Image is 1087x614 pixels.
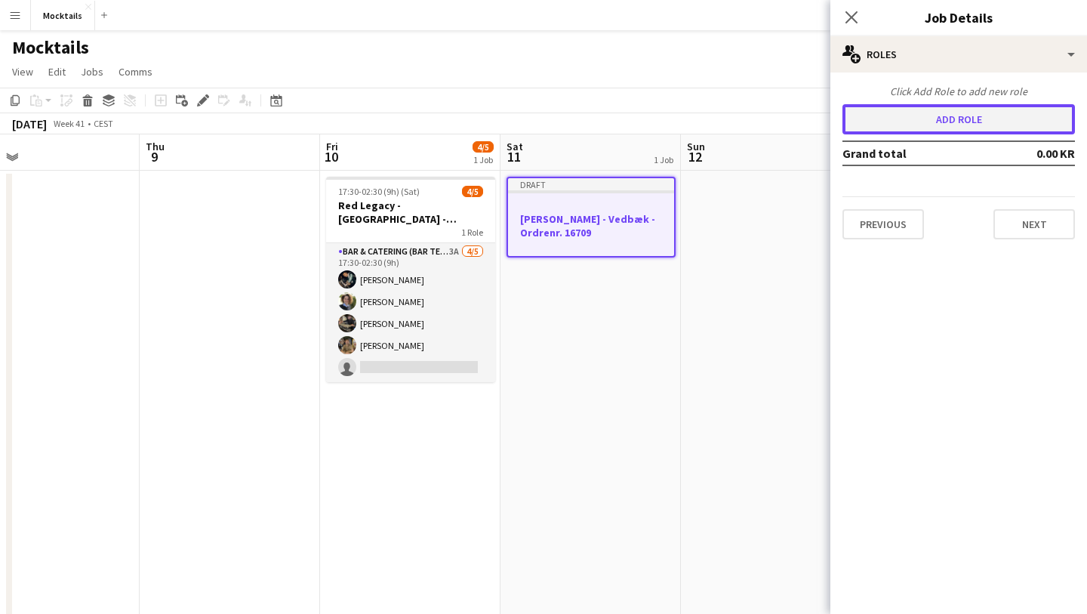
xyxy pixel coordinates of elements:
[462,186,483,197] span: 4/5
[842,141,987,165] td: Grand total
[842,104,1075,134] button: Add role
[94,118,113,129] div: CEST
[6,62,39,82] a: View
[507,140,523,153] span: Sat
[326,140,338,153] span: Fri
[50,118,88,129] span: Week 41
[81,65,103,79] span: Jobs
[326,243,495,382] app-card-role: Bar & Catering (Bar Tender)3A4/517:30-02:30 (9h)[PERSON_NAME][PERSON_NAME][PERSON_NAME][PERSON_NAME]
[324,148,338,165] span: 10
[48,65,66,79] span: Edit
[146,140,165,153] span: Thu
[338,186,420,197] span: 17:30-02:30 (9h) (Sat)
[12,65,33,79] span: View
[326,177,495,382] app-job-card: 17:30-02:30 (9h) (Sat)4/5Red Legacy - [GEOGRAPHIC_DATA] - Organic1 RoleBar & Catering (Bar Tender...
[42,62,72,82] a: Edit
[75,62,109,82] a: Jobs
[112,62,159,82] a: Comms
[687,140,705,153] span: Sun
[461,227,483,238] span: 1 Role
[508,212,674,239] h3: [PERSON_NAME] - Vedbæk - Ordrenr. 16709
[993,209,1075,239] button: Next
[12,116,47,131] div: [DATE]
[473,154,493,165] div: 1 Job
[326,199,495,226] h3: Red Legacy - [GEOGRAPHIC_DATA] - Organic
[654,154,673,165] div: 1 Job
[119,65,152,79] span: Comms
[830,36,1087,73] div: Roles
[12,36,89,59] h1: Mocktails
[842,209,924,239] button: Previous
[842,85,1075,98] div: Click Add Role to add new role
[508,178,674,190] div: Draft
[473,141,494,153] span: 4/5
[31,1,95,30] button: Mocktails
[504,148,523,165] span: 11
[987,141,1075,165] td: 0.00 KR
[830,8,1087,27] h3: Job Details
[507,177,676,258] app-job-card: Draft[PERSON_NAME] - Vedbæk - Ordrenr. 16709
[685,148,705,165] span: 12
[143,148,165,165] span: 9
